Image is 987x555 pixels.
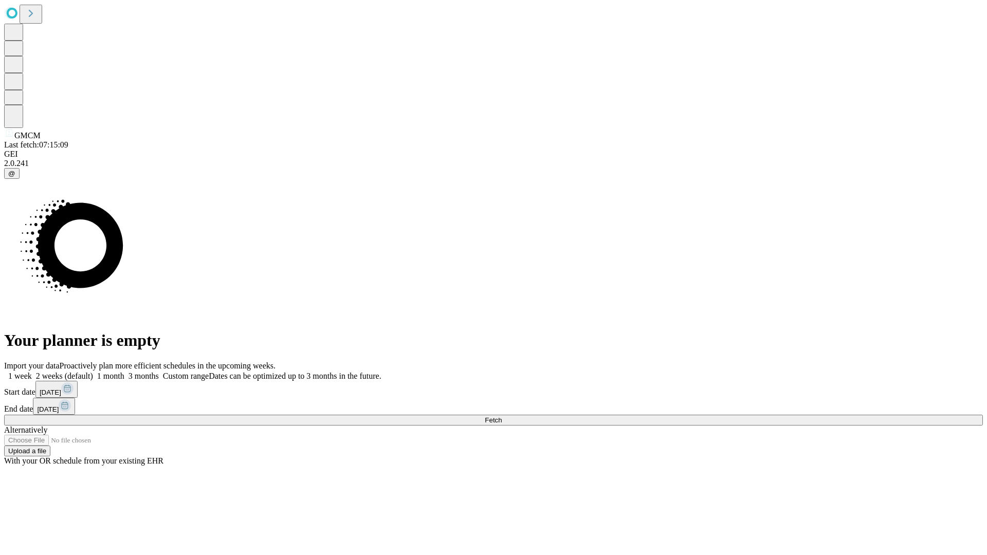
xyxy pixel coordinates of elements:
[4,381,983,398] div: Start date
[37,405,59,413] span: [DATE]
[4,140,68,149] span: Last fetch: 07:15:09
[163,372,209,380] span: Custom range
[4,446,50,456] button: Upload a file
[97,372,124,380] span: 1 month
[40,388,61,396] span: [DATE]
[4,159,983,168] div: 2.0.241
[35,381,78,398] button: [DATE]
[209,372,381,380] span: Dates can be optimized up to 3 months in the future.
[4,150,983,159] div: GEI
[4,331,983,350] h1: Your planner is empty
[4,425,47,434] span: Alternatively
[4,168,20,179] button: @
[4,415,983,425] button: Fetch
[36,372,93,380] span: 2 weeks (default)
[129,372,159,380] span: 3 months
[14,131,41,140] span: GMCM
[4,398,983,415] div: End date
[60,361,276,370] span: Proactively plan more efficient schedules in the upcoming weeks.
[485,416,502,424] span: Fetch
[4,456,163,465] span: With your OR schedule from your existing EHR
[4,361,60,370] span: Import your data
[33,398,75,415] button: [DATE]
[8,170,15,177] span: @
[8,372,32,380] span: 1 week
